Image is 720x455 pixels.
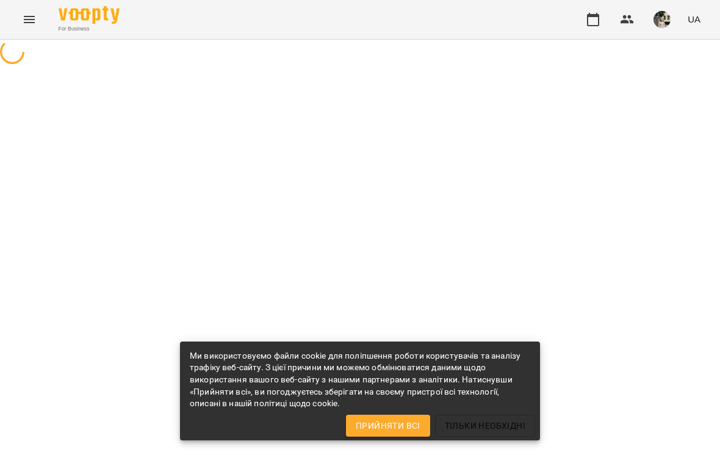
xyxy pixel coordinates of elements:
[688,13,700,26] span: UA
[15,5,44,34] button: Menu
[683,8,705,30] button: UA
[653,11,671,28] img: cf4d6eb83d031974aacf3fedae7611bc.jpeg
[59,25,120,33] span: For Business
[59,6,120,24] img: Voopty Logo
